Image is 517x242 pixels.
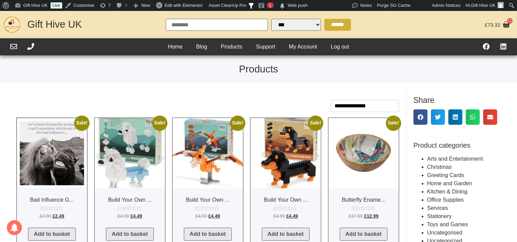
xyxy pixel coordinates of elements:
img: GHUK-Site-Icon-2024-2 [3,16,21,33]
a: £73.32 11 [483,19,512,30]
bdi: 4.99 [118,214,129,219]
a: Add to basket: “Build Your Own Poodle Model Brick Kit” [106,228,154,241]
a: Home [161,42,189,52]
div: Share on whatsapp [466,109,480,125]
select: Shop order [331,100,399,112]
a: Add to basket: “Bad Influence Greeting Card” [28,228,76,241]
bdi: 2.49 [53,214,64,219]
span: £ [349,214,351,219]
span: Sale! [74,116,89,131]
span: Sale! [386,116,401,131]
a: Find Us On LinkedIn [500,43,507,50]
bdi: 17.99 [349,214,363,219]
h2: Build Your Own ... [95,194,165,206]
h2: Build Your Own ... [250,194,321,206]
a: Blog [189,42,214,52]
bdi: 4.49 [286,214,298,219]
a: Greeting Cards [427,172,464,178]
a: Gift Hive UK [27,19,82,30]
span: £ [364,214,367,219]
span: £ [208,214,211,219]
a: Sale! Build Your Own ...Rated 0 out of 5 [173,118,243,222]
bdi: 12.99 [364,214,379,219]
div: Share on twitter [431,109,445,125]
h1: Products [3,64,514,74]
a: Add to basket: “Build Your Own Sausage Dog Model Brick Kit” [262,228,310,241]
img: Build Your Own Sausage Dog Model Brick Kit [250,118,321,188]
span: 11 [507,18,513,24]
a: Stationery [427,213,452,219]
span: £ [485,22,487,28]
a: Add to basket: “Build Your Own Pterodactyl Dinosaur Model Brick Kit” [184,228,232,241]
span: Sale! [308,116,323,131]
a: Live [51,2,62,9]
span: £ [40,214,42,219]
div: Rated 0 out of 5 [351,206,376,211]
div: Call Us [27,43,34,51]
a: Call Us [27,43,34,50]
span: 1 [269,3,271,8]
h2: Butterfly Ename... [328,194,399,206]
h2: Bad Influence G... [17,194,87,206]
span: £ [195,214,198,219]
a: Email Us [10,43,17,50]
bdi: 4.99 [273,214,285,219]
a: Sale! Bad Influence G...Rated 0 out of 5 [17,118,87,222]
a: Services [427,205,448,211]
a: Home and Garden [427,180,472,186]
bdi: 4.49 [208,214,220,219]
a: Kitchen & Dining [427,189,467,194]
div: Rated 0 out of 5 [117,206,142,211]
span: £ [286,214,289,219]
div: Share on linkedin [448,109,462,125]
div: Rated 0 out of 5 [273,206,298,211]
div: Share on email [483,109,497,125]
span: Sale! [152,116,167,131]
bdi: 4.49 [131,214,142,219]
span: Sale! [230,116,245,131]
a: Sale! Butterfly Ename...Rated 0 out of 5 [328,118,399,222]
bdi: 73.32 [485,22,500,28]
div: Rated 0 out of 5 [39,206,65,211]
span:  [279,1,286,11]
span: £ [273,214,276,219]
a: My Account [282,42,324,52]
a: Arts and Entertainment [427,156,483,162]
a: Toys and Games [427,221,468,227]
span: £ [118,214,120,219]
a: Log out [324,42,356,52]
a: Christmas [427,164,452,170]
div: Rated 0 out of 5 [195,206,220,211]
span: Edit with Elementor [164,3,203,8]
img: Bad Influence Greeting Card [17,118,87,188]
div: Share on facebook [413,109,427,125]
img: Build Your Own Pterodactyl Dinosaur Model Brick Kit [173,118,243,188]
bdi: 4.99 [195,214,207,219]
bdi: 2.99 [40,214,51,219]
a: Uncategorised [427,230,462,236]
a: Support [249,42,282,52]
a: Products [214,42,249,52]
a: Office Supplies [427,197,464,203]
h2: Build Your Own ... [173,194,243,206]
h5: Share [413,96,497,104]
nav: Header Menu [161,42,356,52]
a: Sale! Build Your Own ...Rated 0 out of 5 [250,118,321,222]
span: £ [53,214,55,219]
span: £ [131,214,133,219]
span: Gift Hive UK [471,3,495,8]
a: Sale! Build Your Own ...Rated 0 out of 5 [95,118,165,222]
a: Add to basket: “Butterfly Enamel Bowl” [340,228,387,241]
a: Visit our Facebook Page [483,43,490,50]
img: Views over 48 hours. Click for more Jetpack Stats. [314,1,352,10]
img: Butterfly Enamel Bowl [328,118,399,188]
h5: Product categories [413,141,497,149]
img: Build Your Own Poodle Model Brick Kit [95,118,165,188]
